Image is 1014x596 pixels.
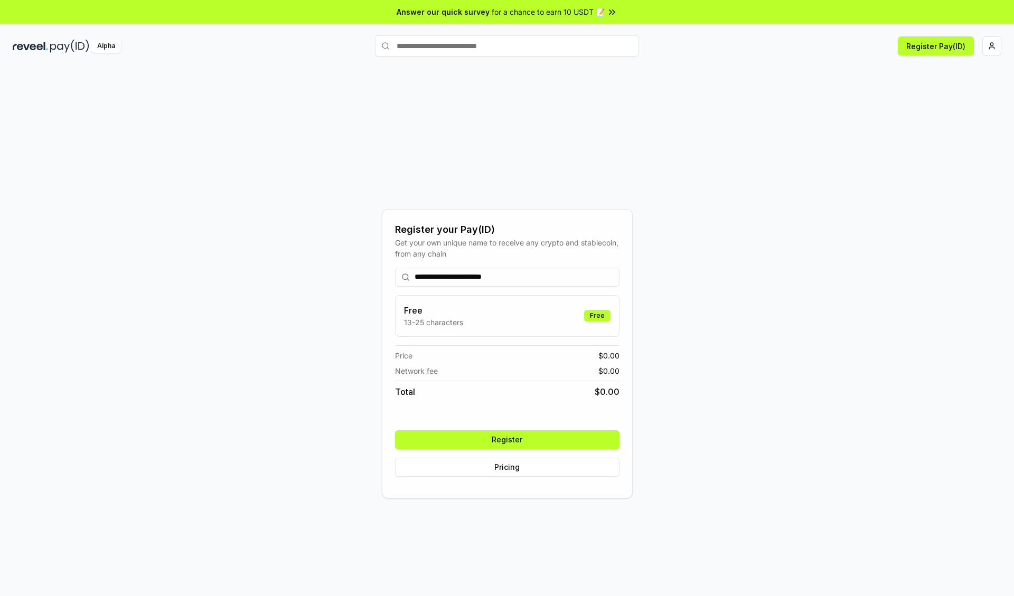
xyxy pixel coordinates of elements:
[598,350,619,361] span: $ 0.00
[404,317,463,328] p: 13-25 characters
[595,385,619,398] span: $ 0.00
[395,222,619,237] div: Register your Pay(ID)
[395,430,619,449] button: Register
[395,350,412,361] span: Price
[404,304,463,317] h3: Free
[397,6,490,17] span: Answer our quick survey
[395,385,415,398] span: Total
[898,36,974,55] button: Register Pay(ID)
[13,40,48,53] img: reveel_dark
[598,365,619,376] span: $ 0.00
[50,40,89,53] img: pay_id
[395,458,619,477] button: Pricing
[395,365,438,376] span: Network fee
[91,40,121,53] div: Alpha
[584,310,611,321] div: Free
[395,237,619,259] div: Get your own unique name to receive any crypto and stablecoin, from any chain
[492,6,605,17] span: for a chance to earn 10 USDT 📝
